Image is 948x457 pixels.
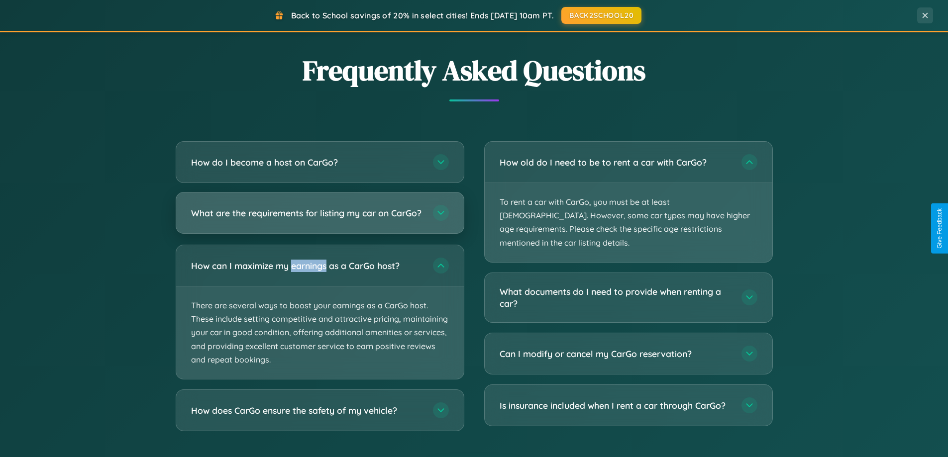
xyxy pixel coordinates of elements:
h3: What are the requirements for listing my car on CarGo? [191,207,423,219]
h3: How old do I need to be to rent a car with CarGo? [500,156,732,169]
h3: How does CarGo ensure the safety of my vehicle? [191,404,423,417]
h2: Frequently Asked Questions [176,51,773,90]
h3: Is insurance included when I rent a car through CarGo? [500,399,732,412]
button: BACK2SCHOOL20 [561,7,641,24]
div: Give Feedback [936,208,943,249]
h3: How can I maximize my earnings as a CarGo host? [191,260,423,272]
h3: How do I become a host on CarGo? [191,156,423,169]
h3: Can I modify or cancel my CarGo reservation? [500,348,732,360]
h3: What documents do I need to provide when renting a car? [500,285,732,310]
p: To rent a car with CarGo, you must be at least [DEMOGRAPHIC_DATA]. However, some car types may ha... [485,183,772,262]
p: There are several ways to boost your earnings as a CarGo host. These include setting competitive ... [176,286,464,379]
span: Back to School savings of 20% in select cities! Ends [DATE] 10am PT. [291,10,554,20]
